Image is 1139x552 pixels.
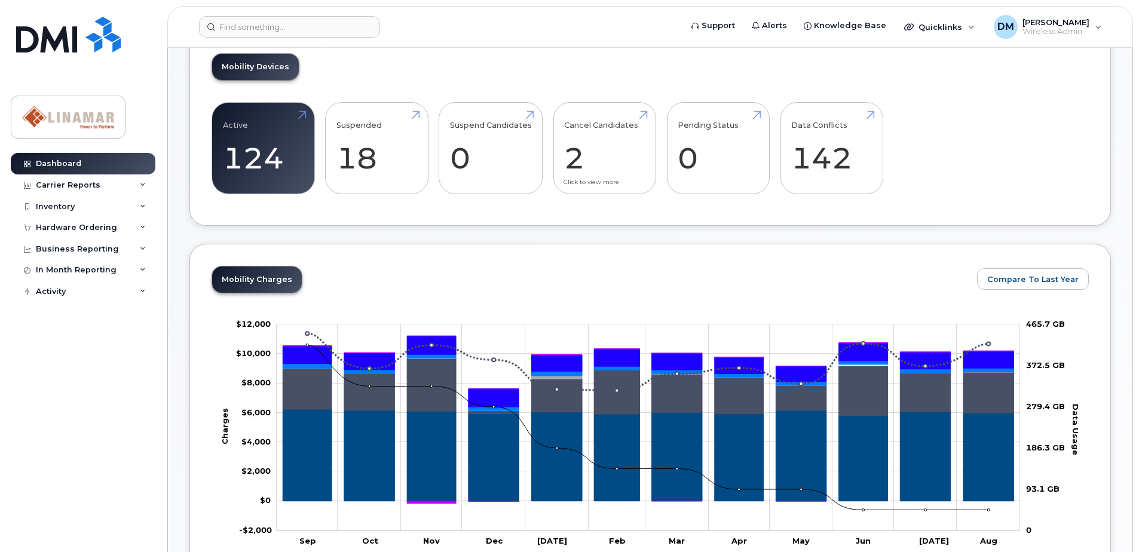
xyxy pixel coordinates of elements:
[1026,318,1065,328] tspan: 465.7 GB
[856,535,871,545] tspan: Jun
[1026,483,1060,493] tspan: 93.1 GB
[979,535,997,545] tspan: Aug
[977,268,1089,290] button: Compare To Last Year
[423,535,440,545] tspan: Nov
[241,407,271,416] tspan: $6,000
[239,525,272,534] tspan: -$2,000
[241,466,271,476] tspan: $2,000
[987,274,1079,285] span: Compare To Last Year
[762,20,787,32] span: Alerts
[791,109,872,188] a: Data Conflicts 142
[792,535,810,545] tspan: May
[702,20,735,32] span: Support
[609,535,626,545] tspan: Feb
[239,525,272,534] g: $0
[241,407,271,416] g: $0
[362,535,378,545] tspan: Oct
[1022,27,1089,36] span: Wireless Admin
[919,535,949,545] tspan: [DATE]
[896,15,983,39] div: Quicklinks
[212,266,302,293] a: Mobility Charges
[236,348,271,357] g: $0
[795,14,895,38] a: Knowledge Base
[283,358,1014,415] g: Roaming
[997,20,1014,34] span: DM
[236,348,271,357] tspan: $10,000
[241,378,271,387] tspan: $8,000
[1026,525,1031,534] tspan: 0
[241,378,271,387] g: $0
[450,109,532,188] a: Suspend Candidates 0
[669,535,685,545] tspan: Mar
[743,14,795,38] a: Alerts
[199,16,380,38] input: Find something...
[1022,17,1089,27] span: [PERSON_NAME]
[283,409,1014,501] g: Rate Plan
[260,495,271,505] tspan: $0
[985,15,1110,39] div: Dave Merriott
[537,535,567,545] tspan: [DATE]
[223,109,304,188] a: Active 124
[486,535,503,545] tspan: Dec
[1026,442,1065,452] tspan: 186.3 GB
[1026,360,1065,369] tspan: 372.5 GB
[236,318,271,328] g: $0
[241,436,271,446] tspan: $4,000
[1026,401,1065,410] tspan: 279.4 GB
[918,22,962,32] span: Quicklinks
[1071,403,1080,455] tspan: Data Usage
[212,54,299,80] a: Mobility Devices
[336,109,417,188] a: Suspended 18
[241,466,271,476] g: $0
[564,109,645,188] a: Cancel Candidates 2
[678,109,758,188] a: Pending Status 0
[220,408,229,444] tspan: Charges
[731,535,747,545] tspan: Apr
[299,535,316,545] tspan: Sep
[236,318,271,328] tspan: $12,000
[814,20,886,32] span: Knowledge Base
[241,436,271,446] g: $0
[683,14,743,38] a: Support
